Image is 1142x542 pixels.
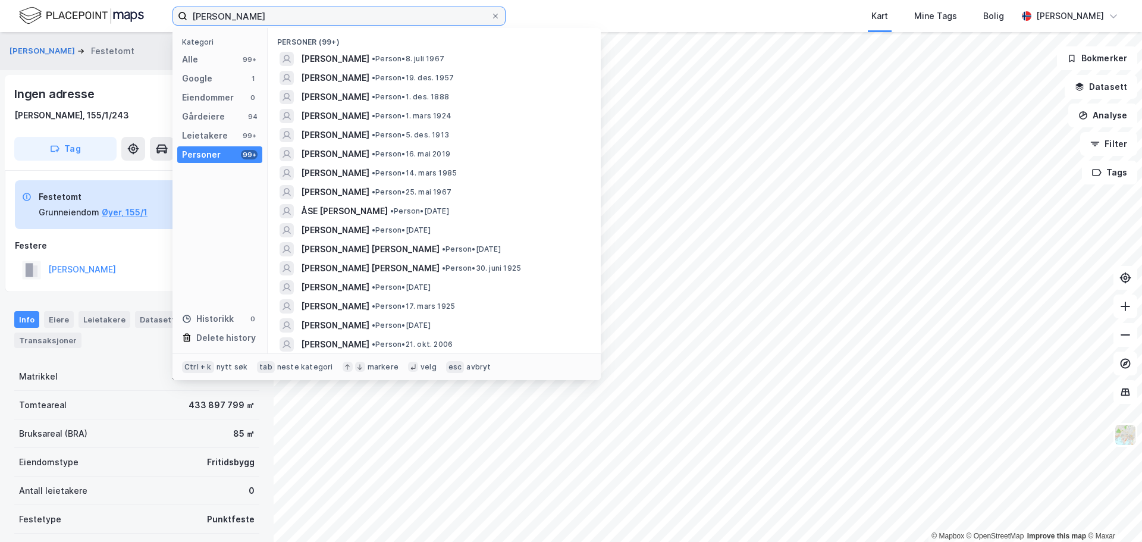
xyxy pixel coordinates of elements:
[372,92,375,101] span: •
[368,362,399,372] div: markere
[372,149,450,159] span: Person • 16. mai 2019
[372,187,451,197] span: Person • 25. mai 1967
[241,131,258,140] div: 99+
[15,239,259,253] div: Festere
[1083,485,1142,542] iframe: Chat Widget
[301,204,388,218] span: ÅSE [PERSON_NAME]
[301,223,369,237] span: [PERSON_NAME]
[372,283,375,292] span: •
[14,137,117,161] button: Tag
[19,512,61,527] div: Festetype
[233,427,255,441] div: 85 ㎡
[257,361,275,373] div: tab
[182,52,198,67] div: Alle
[277,362,333,372] div: neste kategori
[301,280,369,295] span: [PERSON_NAME]
[372,283,431,292] span: Person • [DATE]
[207,512,255,527] div: Punktfeste
[301,337,369,352] span: [PERSON_NAME]
[372,225,431,235] span: Person • [DATE]
[390,206,394,215] span: •
[301,261,440,275] span: [PERSON_NAME] [PERSON_NAME]
[248,314,258,324] div: 0
[871,9,888,23] div: Kart
[182,129,228,143] div: Leietakere
[182,90,234,105] div: Eiendommer
[914,9,957,23] div: Mine Tags
[301,90,369,104] span: [PERSON_NAME]
[983,9,1004,23] div: Bolig
[14,311,39,328] div: Info
[1068,104,1137,127] button: Analyse
[1027,532,1086,540] a: Improve this map
[372,302,455,311] span: Person • 17. mars 1925
[248,112,258,121] div: 94
[102,205,148,220] button: Øyer, 155/1
[466,362,491,372] div: avbryt
[14,84,96,104] div: Ingen adresse
[248,74,258,83] div: 1
[14,333,81,348] div: Transaksjoner
[19,484,87,498] div: Antall leietakere
[301,52,369,66] span: [PERSON_NAME]
[1082,161,1137,184] button: Tags
[39,205,99,220] div: Grunneiendom
[372,54,375,63] span: •
[446,361,465,373] div: esc
[372,321,375,330] span: •
[1057,46,1137,70] button: Bokmerker
[189,398,255,412] div: 433 897 799 ㎡
[372,73,375,82] span: •
[421,362,437,372] div: velg
[19,369,58,384] div: Matrikkel
[1065,75,1137,99] button: Datasett
[372,54,444,64] span: Person • 8. juli 1967
[172,369,255,384] div: 3440-155-1-243-0
[442,264,521,273] span: Person • 30. juni 1925
[135,311,180,328] div: Datasett
[39,190,148,204] div: Festetomt
[372,111,451,121] span: Person • 1. mars 1924
[301,299,369,314] span: [PERSON_NAME]
[182,109,225,124] div: Gårdeiere
[372,340,453,349] span: Person • 21. okt. 2006
[14,108,129,123] div: [PERSON_NAME], 155/1/243
[301,166,369,180] span: [PERSON_NAME]
[301,109,369,123] span: [PERSON_NAME]
[19,398,67,412] div: Tomteareal
[372,225,375,234] span: •
[19,5,144,26] img: logo.f888ab2527a4732fd821a326f86c7f29.svg
[372,168,375,177] span: •
[442,245,501,254] span: Person • [DATE]
[301,71,369,85] span: [PERSON_NAME]
[217,362,248,372] div: nytt søk
[1036,9,1104,23] div: [PERSON_NAME]
[249,484,255,498] div: 0
[182,312,234,326] div: Historikk
[372,302,375,311] span: •
[372,130,375,139] span: •
[372,73,454,83] span: Person • 19. des. 1957
[372,111,375,120] span: •
[301,185,369,199] span: [PERSON_NAME]
[372,130,449,140] span: Person • 5. des. 1913
[372,92,449,102] span: Person • 1. des. 1888
[967,532,1024,540] a: OpenStreetMap
[372,187,375,196] span: •
[91,44,134,58] div: Festetomt
[241,55,258,64] div: 99+
[372,321,431,330] span: Person • [DATE]
[44,311,74,328] div: Eiere
[268,28,601,49] div: Personer (99+)
[241,150,258,159] div: 99+
[301,318,369,333] span: [PERSON_NAME]
[182,71,212,86] div: Google
[79,311,130,328] div: Leietakere
[442,245,445,253] span: •
[1080,132,1137,156] button: Filter
[182,37,262,46] div: Kategori
[248,93,258,102] div: 0
[182,361,214,373] div: Ctrl + k
[196,331,256,345] div: Delete history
